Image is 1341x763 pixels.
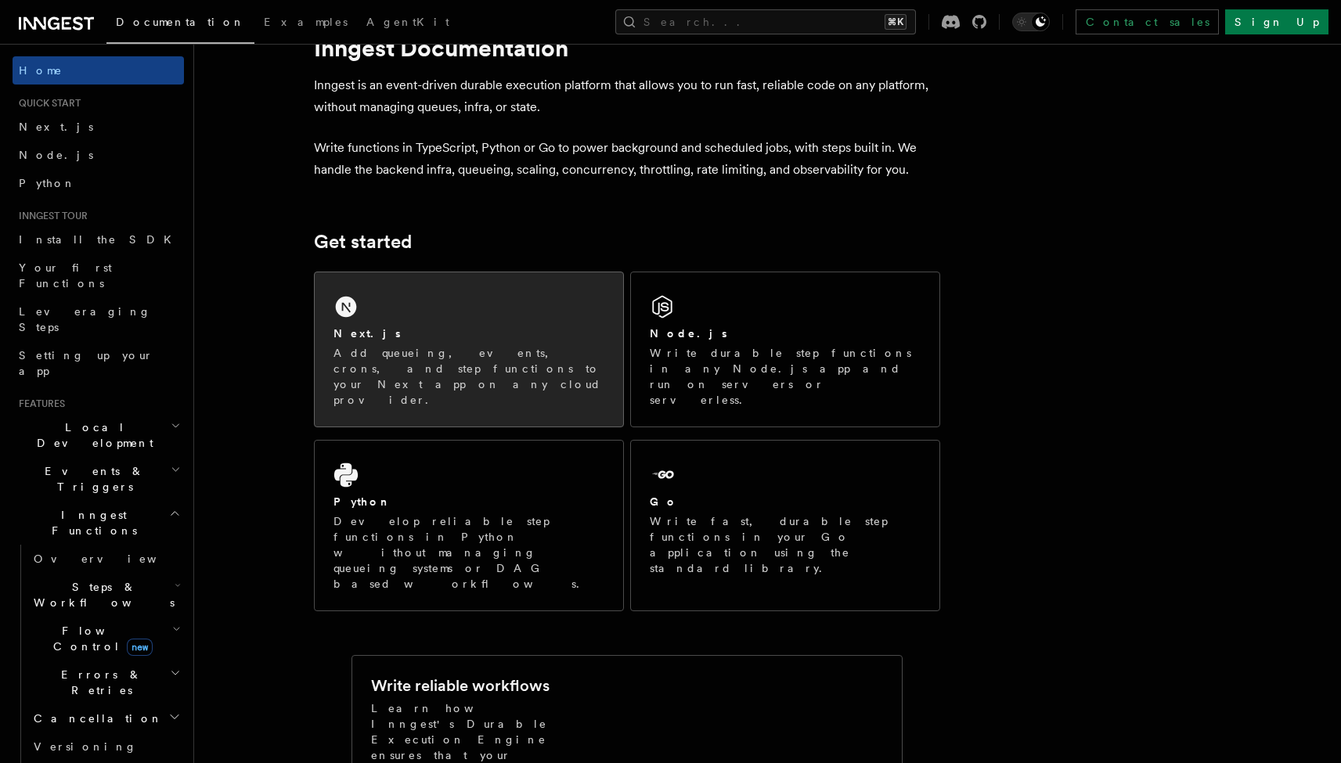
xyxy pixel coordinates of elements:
[13,463,171,495] span: Events & Triggers
[333,326,401,341] h2: Next.js
[27,732,184,761] a: Versioning
[27,573,184,617] button: Steps & Workflows
[650,494,678,509] h2: Go
[19,261,112,290] span: Your first Functions
[630,440,940,611] a: GoWrite fast, durable step functions in your Go application using the standard library.
[13,113,184,141] a: Next.js
[314,137,940,181] p: Write functions in TypeScript, Python or Go to power background and scheduled jobs, with steps bu...
[19,233,181,246] span: Install the SDK
[314,440,624,611] a: PythonDevelop reliable step functions in Python without managing queueing systems or DAG based wo...
[19,177,76,189] span: Python
[314,74,940,118] p: Inngest is an event-driven durable execution platform that allows you to run fast, reliable code ...
[13,141,184,169] a: Node.js
[371,675,550,696] h2: Write reliable workflows
[13,210,88,222] span: Inngest tour
[13,225,184,254] a: Install the SDK
[1225,9,1328,34] a: Sign Up
[650,345,921,408] p: Write durable step functions in any Node.js app and run on servers or serverless.
[13,56,184,85] a: Home
[127,639,153,656] span: new
[314,34,940,62] h1: Inngest Documentation
[27,704,184,732] button: Cancellation
[13,254,184,297] a: Your first Functions
[13,507,169,538] span: Inngest Functions
[27,623,172,654] span: Flow Control
[19,305,151,333] span: Leveraging Steps
[264,16,348,28] span: Examples
[27,711,163,726] span: Cancellation
[314,272,624,427] a: Next.jsAdd queueing, events, crons, and step functions to your Next app on any cloud provider.
[333,345,604,408] p: Add queueing, events, crons, and step functions to your Next app on any cloud provider.
[19,121,93,133] span: Next.js
[13,297,184,341] a: Leveraging Steps
[19,349,153,377] span: Setting up your app
[333,513,604,592] p: Develop reliable step functions in Python without managing queueing systems or DAG based workflows.
[366,16,449,28] span: AgentKit
[630,272,940,427] a: Node.jsWrite durable step functions in any Node.js app and run on servers or serverless.
[27,617,184,660] button: Flow Controlnew
[27,579,175,610] span: Steps & Workflows
[13,501,184,545] button: Inngest Functions
[13,457,184,501] button: Events & Triggers
[27,545,184,573] a: Overview
[650,326,727,341] h2: Node.js
[116,16,245,28] span: Documentation
[13,169,184,197] a: Python
[314,231,412,253] a: Get started
[1076,9,1219,34] a: Contact sales
[1012,13,1050,31] button: Toggle dark mode
[106,5,254,44] a: Documentation
[13,97,81,110] span: Quick start
[13,419,171,451] span: Local Development
[885,14,907,30] kbd: ⌘K
[13,398,65,410] span: Features
[34,552,195,565] span: Overview
[13,341,184,385] a: Setting up your app
[19,63,63,78] span: Home
[13,413,184,457] button: Local Development
[650,513,921,576] p: Write fast, durable step functions in your Go application using the standard library.
[615,9,916,34] button: Search...⌘K
[254,5,357,42] a: Examples
[34,740,137,753] span: Versioning
[27,660,184,704] button: Errors & Retries
[333,494,391,509] h2: Python
[27,667,170,698] span: Errors & Retries
[19,149,93,161] span: Node.js
[357,5,459,42] a: AgentKit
